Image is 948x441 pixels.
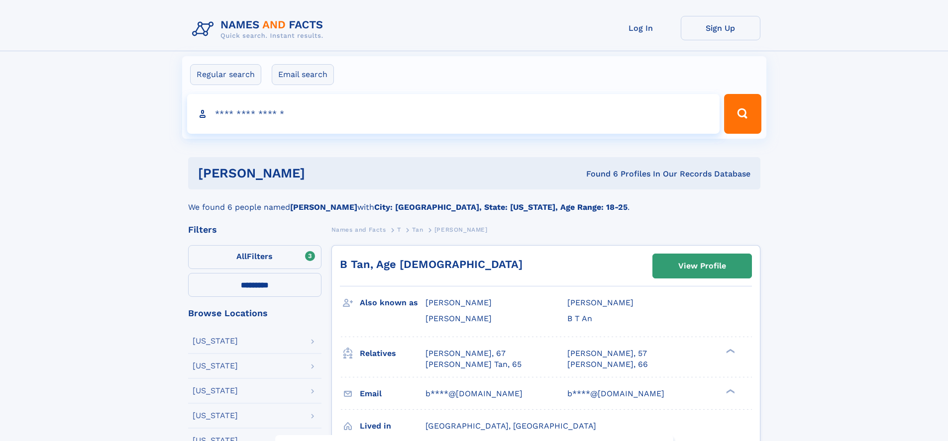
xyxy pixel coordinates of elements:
[187,94,720,134] input: search input
[290,202,357,212] b: [PERSON_NAME]
[198,167,446,179] h1: [PERSON_NAME]
[567,348,647,359] a: [PERSON_NAME], 57
[425,359,522,370] a: [PERSON_NAME] Tan, 65
[412,226,423,233] span: Tan
[360,294,425,311] h3: Also known as
[724,94,761,134] button: Search Button
[567,298,633,307] span: [PERSON_NAME]
[425,421,596,431] span: [GEOGRAPHIC_DATA], [GEOGRAPHIC_DATA]
[188,309,321,318] div: Browse Locations
[360,418,425,435] h3: Lived in
[434,226,488,233] span: [PERSON_NAME]
[397,223,401,236] a: T
[425,348,506,359] a: [PERSON_NAME], 67
[188,245,321,269] label: Filters
[193,412,238,420] div: [US_STATE]
[193,387,238,395] div: [US_STATE]
[412,223,423,236] a: Tan
[331,223,386,236] a: Names and Facts
[193,337,238,345] div: [US_STATE]
[360,385,425,402] h3: Email
[425,314,492,323] span: [PERSON_NAME]
[678,255,726,277] div: View Profile
[193,362,238,370] div: [US_STATE]
[724,348,736,354] div: ❯
[236,252,247,261] span: All
[188,16,331,43] img: Logo Names and Facts
[567,359,648,370] a: [PERSON_NAME], 66
[360,345,425,362] h3: Relatives
[188,189,760,213] div: We found 6 people named with .
[397,226,401,233] span: T
[340,258,523,270] a: B Tan, Age [DEMOGRAPHIC_DATA]
[724,388,736,394] div: ❯
[567,314,592,323] span: B T An
[653,254,751,278] a: View Profile
[190,64,261,85] label: Regular search
[374,202,628,212] b: City: [GEOGRAPHIC_DATA], State: [US_STATE], Age Range: 18-25
[445,169,750,179] div: Found 6 Profiles In Our Records Database
[601,16,681,40] a: Log In
[681,16,760,40] a: Sign Up
[425,298,492,307] span: [PERSON_NAME]
[272,64,334,85] label: Email search
[188,225,321,234] div: Filters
